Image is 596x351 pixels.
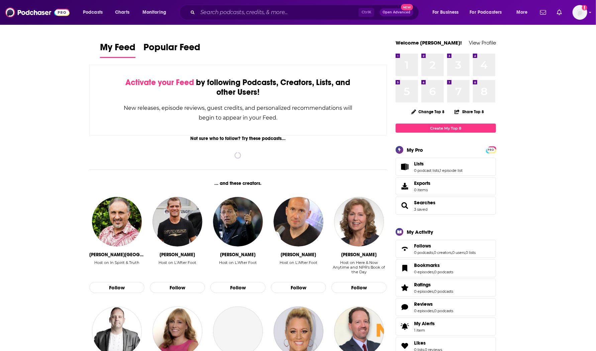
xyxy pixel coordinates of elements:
input: Search podcasts, credits, & more... [198,7,359,18]
span: New [401,4,413,10]
span: , [465,250,466,255]
span: Charts [115,8,129,17]
button: Follow [271,282,326,293]
a: Lists [398,162,411,171]
button: Follow [331,282,387,293]
button: open menu [466,7,512,18]
a: 1 episode list [440,168,463,173]
span: Exports [414,180,430,186]
span: Follows [414,243,431,249]
div: Host on L'After Foot [219,260,257,275]
a: View Profile [469,40,496,46]
span: Open Advanced [383,11,410,14]
a: Charts [111,7,133,18]
span: More [516,8,528,17]
span: My Alerts [414,321,435,327]
span: Activate your Feed [125,77,194,87]
span: 1 item [414,328,435,333]
a: My Alerts [396,318,496,336]
span: For Business [432,8,459,17]
button: open menu [78,7,111,18]
a: Show notifications dropdown [554,7,565,18]
a: 0 users [452,250,465,255]
span: Exports [398,182,411,191]
span: Reviews [396,298,496,316]
a: Searches [398,201,411,210]
a: Ratings [398,283,411,292]
a: Create My Top 8 [396,124,496,133]
span: Likes [414,340,426,346]
div: Host on L'After Foot [159,260,196,275]
a: Daniel Riolo [213,197,263,247]
a: Lists [414,161,463,167]
span: Bookmarks [396,259,496,277]
span: Lists [414,161,424,167]
div: My Pro [407,147,423,153]
span: Ratings [396,279,496,297]
span: My Alerts [398,322,411,331]
button: open menu [428,7,467,18]
a: 0 podcasts [414,250,433,255]
img: Gilbert Brisbois [274,197,323,247]
a: Follows [414,243,476,249]
button: Follow [89,282,144,293]
div: New releases, episode reviews, guest credits, and personalized recommendations will begin to appe... [123,103,353,123]
div: J.D. Farag [89,252,144,258]
div: Daniel Riolo [220,252,256,258]
span: Lists [396,158,496,176]
div: Gilbert Brisbois [281,252,316,258]
img: Jerome Rothen [153,197,202,247]
div: by following Podcasts, Creators, Lists, and other Users! [123,78,353,97]
div: Host on In Spirit & Truth [94,260,139,275]
a: Show notifications dropdown [537,7,549,18]
div: My Activity [407,229,433,235]
a: 0 episodes [414,308,433,313]
a: Reviews [414,301,453,307]
a: 0 lists [466,250,476,255]
a: 0 podcasts [434,270,453,274]
a: My Feed [100,42,135,58]
span: Ctrl K [359,8,374,17]
div: Host on In Spirit & Truth [94,260,139,265]
img: User Profile [573,5,587,20]
button: Share Top 8 [454,105,484,118]
button: Follow [210,282,266,293]
img: J.D. Farag [92,197,141,247]
span: Podcasts [83,8,103,17]
button: Open AdvancedNew [380,8,413,16]
button: open menu [512,7,536,18]
a: Reviews [398,302,411,312]
a: PRO [487,147,495,152]
button: open menu [138,7,175,18]
span: Monitoring [142,8,166,17]
div: Host on Here & Now Anytime and NPR's Book of the Day [331,260,387,274]
div: ... and these creators. [89,181,387,186]
a: Popular Feed [143,42,200,58]
span: Searches [414,200,435,206]
svg: Add a profile image [582,5,587,10]
span: Reviews [414,301,433,307]
span: Searches [396,197,496,215]
span: Logged in as WE_Broadcast [573,5,587,20]
button: Change Top 8 [407,108,449,116]
span: Bookmarks [414,262,440,268]
span: , [439,168,440,173]
a: 0 podcast lists [414,168,439,173]
span: My Feed [100,42,135,57]
a: Likes [414,340,442,346]
span: Popular Feed [143,42,200,57]
img: Podchaser - Follow, Share and Rate Podcasts [5,6,70,19]
div: Jerome Rothen [160,252,195,258]
div: Search podcasts, credits, & more... [186,5,425,20]
a: 0 podcasts [434,289,453,294]
a: Exports [396,177,496,195]
div: Not sure who to follow? Try these podcasts... [89,136,387,141]
a: Follows [398,244,411,254]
